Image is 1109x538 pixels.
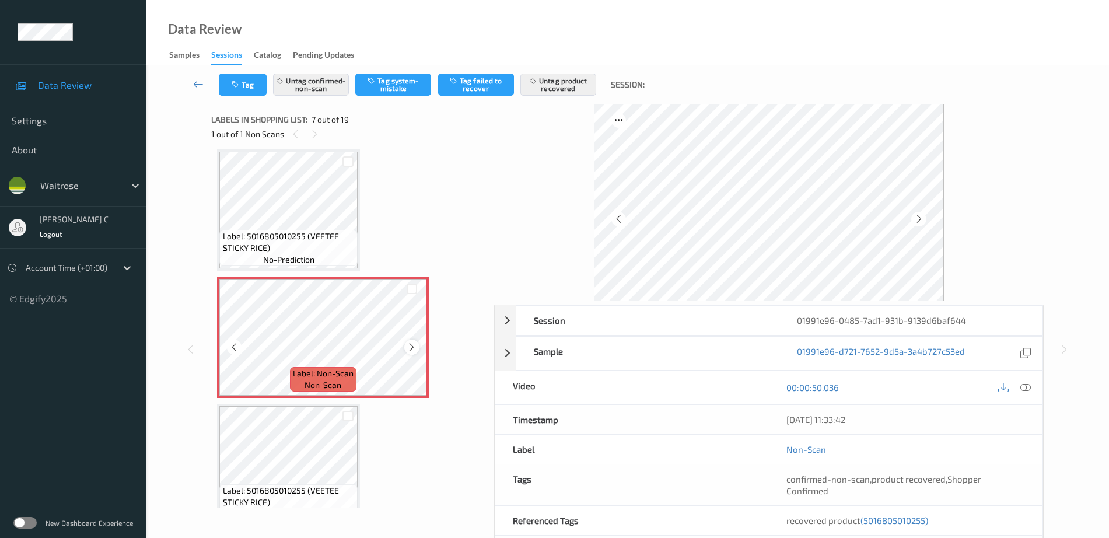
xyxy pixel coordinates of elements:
[495,371,769,404] div: Video
[872,474,946,484] span: product recovered
[211,49,242,65] div: Sessions
[786,382,839,393] a: 00:00:50.036
[495,506,769,535] div: Referenced Tags
[495,305,1043,336] div: Session01991e96-0485-7ad1-931b-9139d6baf644
[495,405,769,434] div: Timestamp
[495,435,769,464] div: Label
[254,47,293,64] a: Catalog
[860,515,928,526] span: (5016805010255)
[355,74,431,96] button: Tag system-mistake
[495,464,769,505] div: Tags
[293,49,354,64] div: Pending Updates
[211,127,486,141] div: 1 out of 1 Non Scans
[312,114,349,125] span: 7 out of 19
[254,49,281,64] div: Catalog
[211,114,307,125] span: Labels in shopping list:
[438,74,514,96] button: Tag failed to recover
[779,306,1042,335] div: 01991e96-0485-7ad1-931b-9139d6baf644
[273,74,349,96] button: Untag confirmed-non-scan
[786,443,826,455] a: Non-Scan
[786,414,1025,425] div: [DATE] 11:33:42
[516,337,779,370] div: Sample
[786,515,928,526] span: recovered product
[611,79,645,90] span: Session:
[495,336,1043,371] div: Sample01991e96-d721-7652-9d5a-3a4b727c53ed
[520,74,596,96] button: Untag product recovered
[211,47,254,65] a: Sessions
[786,474,981,496] span: Shopper Confirmed
[263,508,314,520] span: no-prediction
[223,485,355,508] span: Label: 5016805010255 (VEETEE STICKY RICE)
[305,379,341,391] span: non-scan
[263,254,314,265] span: no-prediction
[293,47,366,64] a: Pending Updates
[169,47,211,64] a: Samples
[219,74,267,96] button: Tag
[516,306,779,335] div: Session
[223,230,355,254] span: Label: 5016805010255 (VEETEE STICKY RICE)
[786,474,870,484] span: confirmed-non-scan
[786,474,981,496] span: , ,
[168,23,242,35] div: Data Review
[293,368,354,379] span: Label: Non-Scan
[169,49,200,64] div: Samples
[797,345,965,361] a: 01991e96-d721-7652-9d5a-3a4b727c53ed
